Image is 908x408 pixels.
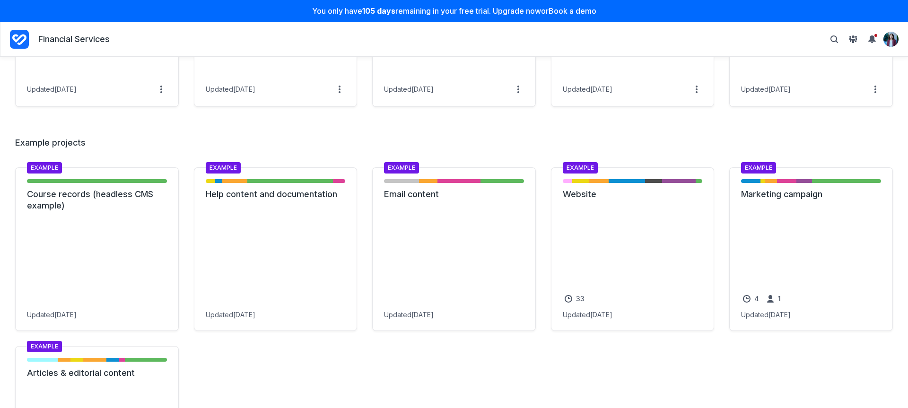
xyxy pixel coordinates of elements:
[384,311,434,319] div: Updated [DATE]
[563,189,703,200] a: Website
[10,28,29,51] a: Project Dashboard
[846,32,861,47] button: View People & Groups
[563,293,586,304] a: 33
[27,189,167,211] a: Course records (headless CMS example)
[206,189,346,200] a: Help content and documentation
[741,311,791,319] div: Updated [DATE]
[38,34,110,45] p: Financial Services
[27,311,77,319] div: Updated [DATE]
[741,189,881,200] a: Marketing campaign
[384,162,419,174] span: Example
[6,6,902,16] p: You only have remaining in your free trial. Upgrade now or Book a demo
[362,6,395,16] strong: 105 days
[827,32,842,47] button: Toggle search bar
[206,162,241,174] span: Example
[741,162,776,174] span: Example
[765,293,783,304] a: 1
[384,85,434,94] div: Updated [DATE]
[206,311,255,319] div: Updated [DATE]
[563,85,612,94] div: Updated [DATE]
[27,367,167,379] a: Articles & editorial content
[563,162,598,174] span: Example
[883,32,899,47] summary: View profile menu
[741,85,791,94] div: Updated [DATE]
[27,341,62,352] span: Example
[864,32,883,47] summary: View Notifications
[27,162,62,174] span: Example
[741,293,761,304] a: 4
[15,137,893,148] h2: Example projects
[384,189,524,200] a: Email content
[883,32,899,47] img: Your avatar
[206,85,255,94] div: Updated [DATE]
[563,311,612,319] div: Updated [DATE]
[27,85,77,94] div: Updated [DATE]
